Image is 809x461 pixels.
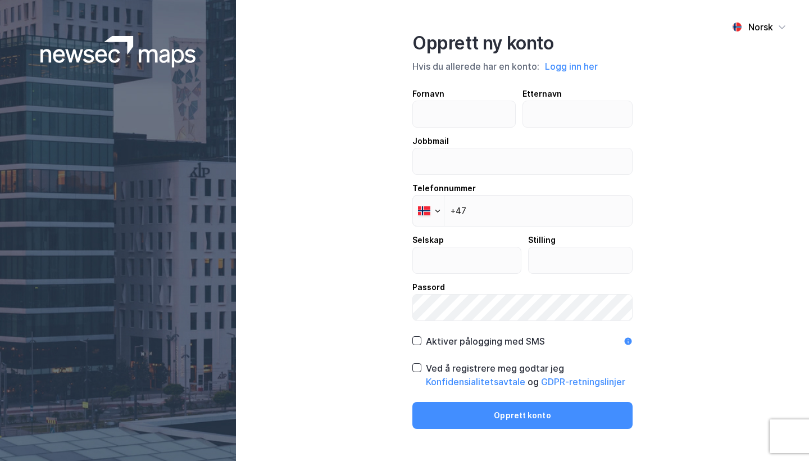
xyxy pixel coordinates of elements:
[412,402,633,429] button: Opprett konto
[412,87,516,101] div: Fornavn
[412,134,633,148] div: Jobbmail
[412,59,633,74] div: Hvis du allerede har en konto:
[522,87,633,101] div: Etternavn
[412,281,633,294] div: Passord
[542,59,601,74] button: Logg inn her
[413,196,444,226] div: Norway: + 47
[412,32,633,55] div: Opprett ny konto
[426,361,633,388] div: Ved å registrere meg godtar jeg og
[412,195,633,227] input: Telefonnummer
[528,233,633,247] div: Stilling
[40,36,196,67] img: logoWhite.bf58a803f64e89776f2b079ca2356427.svg
[426,335,545,348] div: Aktiver pålogging med SMS
[412,233,521,247] div: Selskap
[753,407,809,461] iframe: Chat Widget
[748,20,773,34] div: Norsk
[412,182,633,195] div: Telefonnummer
